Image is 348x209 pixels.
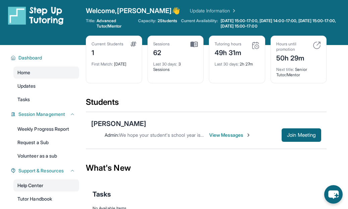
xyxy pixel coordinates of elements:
[215,41,242,47] div: Tutoring hours
[209,132,251,138] span: View Messages
[190,41,198,47] img: card
[251,41,259,49] img: card
[158,18,177,24] span: 2 Students
[153,47,170,57] div: 62
[276,63,321,78] div: Senior Tutor/Mentor
[215,57,259,67] div: 2h 27m
[324,185,343,204] button: chat-button
[17,96,30,103] span: Tasks
[276,52,309,63] div: 50h 29m
[17,83,36,89] span: Updates
[246,132,251,138] img: Chevron-Right
[17,69,30,76] span: Home
[16,167,75,174] button: Support & Resources
[215,61,239,67] span: Last 30 days :
[18,54,42,61] span: Dashboard
[93,190,111,199] span: Tasks
[13,93,79,106] a: Tasks
[92,41,123,47] div: Current Students
[8,6,64,25] img: logo
[181,18,218,29] span: Current Availability:
[13,80,79,92] a: Updates
[153,57,198,72] div: 3 Sessions
[230,7,237,14] img: Chevron Right
[16,54,75,61] button: Dashboard
[13,67,79,79] a: Home
[276,67,294,72] span: Next title :
[92,57,136,67] div: [DATE]
[221,18,347,29] span: [DATE] 15:00-17:00, [DATE] 14:00-17:00, [DATE] 15:00-17:00, [DATE] 15:00-17:00
[92,47,123,57] div: 1
[138,18,157,24] span: Capacity:
[86,18,95,29] span: Title:
[215,47,242,57] div: 49h 31m
[16,111,75,118] button: Session Management
[18,111,65,118] span: Session Management
[86,97,327,112] div: Students
[282,128,321,142] button: Join Meeting
[13,193,79,205] a: Tutor Handbook
[153,41,170,47] div: Sessions
[18,167,64,174] span: Support & Resources
[153,61,177,67] span: Last 30 days :
[86,153,327,183] div: What's New
[219,18,348,29] a: [DATE] 15:00-17:00, [DATE] 14:00-17:00, [DATE] 15:00-17:00, [DATE] 15:00-17:00
[130,41,136,47] img: card
[97,18,134,29] span: Advanced Tutor/Mentor
[313,41,321,49] img: card
[13,150,79,162] a: Volunteer as a sub
[190,7,237,14] a: Update Information
[91,119,146,128] div: [PERSON_NAME]
[276,41,309,52] div: Hours until promotion
[13,179,79,192] a: Help Center
[92,61,113,67] span: First Match :
[105,132,119,138] span: Admin :
[13,123,79,135] a: Weekly Progress Report
[86,6,180,15] span: Welcome, [PERSON_NAME] 👋
[287,133,316,137] span: Join Meeting
[13,136,79,149] a: Request a Sub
